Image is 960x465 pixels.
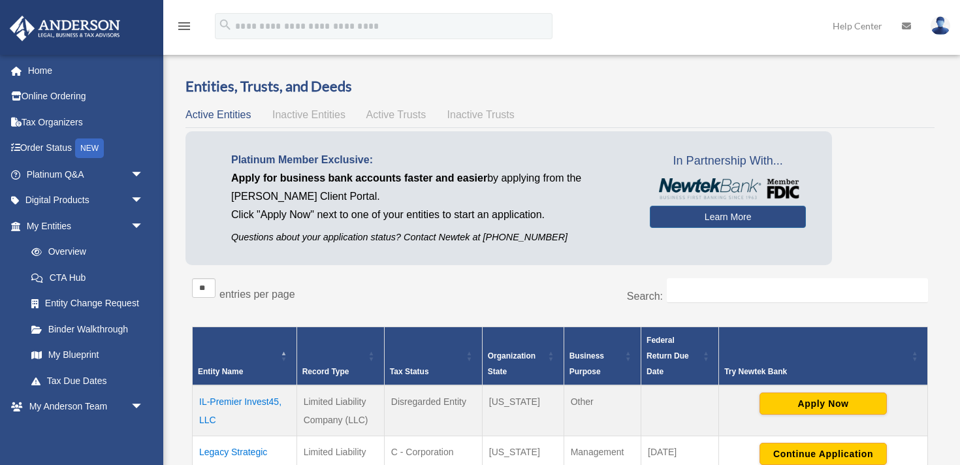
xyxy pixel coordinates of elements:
[647,336,689,376] span: Federal Return Due Date
[18,368,157,394] a: Tax Due Dates
[9,213,157,239] a: My Entitiesarrow_drop_down
[9,57,163,84] a: Home
[627,291,663,302] label: Search:
[193,385,297,436] td: IL-Premier Invest45, LLC
[18,265,157,291] a: CTA Hub
[482,385,564,436] td: [US_STATE]
[9,135,163,162] a: Order StatusNEW
[366,109,426,120] span: Active Trusts
[9,394,163,420] a: My Anderson Teamarrow_drop_down
[296,327,384,385] th: Record Type: Activate to sort
[218,18,232,32] i: search
[131,419,157,446] span: arrow_drop_down
[650,151,806,172] span: In Partnership With...
[18,342,157,368] a: My Blueprint
[724,364,908,379] div: Try Newtek Bank
[302,367,349,376] span: Record Type
[231,169,630,206] p: by applying from the [PERSON_NAME] Client Portal.
[176,23,192,34] a: menu
[384,327,482,385] th: Tax Status: Activate to sort
[231,151,630,169] p: Platinum Member Exclusive:
[482,327,564,385] th: Organization State: Activate to sort
[719,327,928,385] th: Try Newtek Bank : Activate to sort
[131,187,157,214] span: arrow_drop_down
[18,316,157,342] a: Binder Walkthrough
[272,109,345,120] span: Inactive Entities
[296,385,384,436] td: Limited Liability Company (LLC)
[185,109,251,120] span: Active Entities
[9,109,163,135] a: Tax Organizers
[231,172,487,184] span: Apply for business bank accounts faster and easier
[760,393,887,415] button: Apply Now
[75,138,104,158] div: NEW
[488,351,536,376] span: Organization State
[18,239,150,265] a: Overview
[384,385,482,436] td: Disregarded Entity
[564,327,641,385] th: Business Purpose: Activate to sort
[9,84,163,110] a: Online Ordering
[131,394,157,421] span: arrow_drop_down
[9,419,163,445] a: My Documentsarrow_drop_down
[390,367,429,376] span: Tax Status
[176,18,192,34] i: menu
[760,443,887,465] button: Continue Application
[656,178,799,199] img: NewtekBankLogoSM.png
[131,161,157,188] span: arrow_drop_down
[569,351,604,376] span: Business Purpose
[198,367,243,376] span: Entity Name
[9,187,163,214] a: Digital Productsarrow_drop_down
[231,206,630,224] p: Click "Apply Now" next to one of your entities to start an application.
[931,16,950,35] img: User Pic
[18,291,157,317] a: Entity Change Request
[641,327,719,385] th: Federal Return Due Date: Activate to sort
[193,327,297,385] th: Entity Name: Activate to invert sorting
[231,229,630,246] p: Questions about your application status? Contact Newtek at [PHONE_NUMBER]
[447,109,515,120] span: Inactive Trusts
[9,161,163,187] a: Platinum Q&Aarrow_drop_down
[131,213,157,240] span: arrow_drop_down
[564,385,641,436] td: Other
[185,76,935,97] h3: Entities, Trusts, and Deeds
[650,206,806,228] a: Learn More
[219,289,295,300] label: entries per page
[6,16,124,41] img: Anderson Advisors Platinum Portal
